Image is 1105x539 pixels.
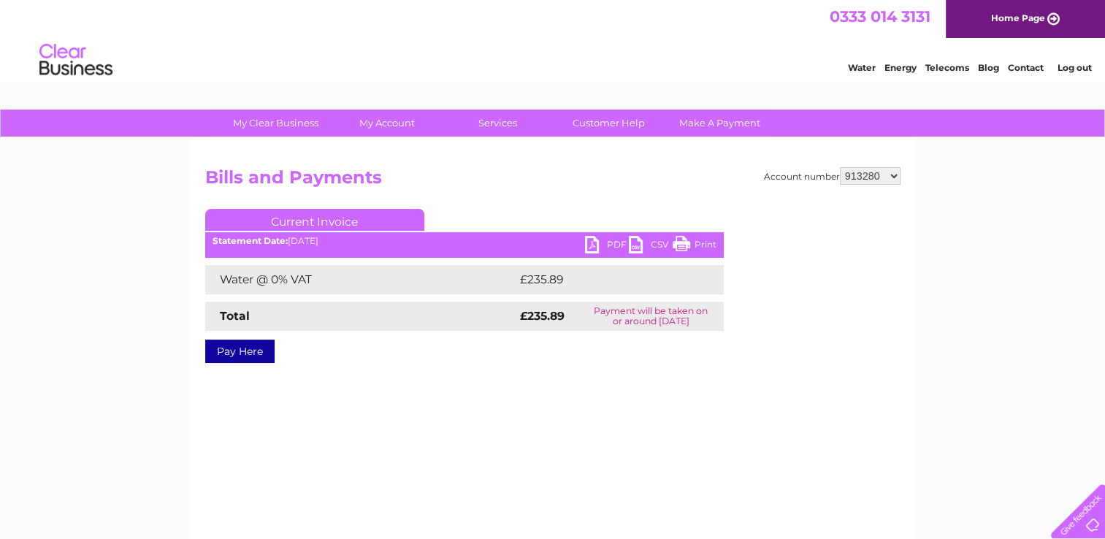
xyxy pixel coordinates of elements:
strong: £235.89 [520,309,565,323]
a: Water [848,62,876,73]
a: Make A Payment [659,110,780,137]
b: Statement Date: [213,235,288,246]
img: logo.png [39,38,113,83]
a: Customer Help [548,110,669,137]
a: Blog [978,62,999,73]
td: Payment will be taken on or around [DATE] [578,302,724,331]
a: Log out [1057,62,1091,73]
a: Current Invoice [205,209,424,231]
div: [DATE] [205,236,724,246]
a: Print [673,236,716,257]
a: Energy [884,62,917,73]
div: Clear Business is a trading name of Verastar Limited (registered in [GEOGRAPHIC_DATA] No. 3667643... [208,8,898,71]
a: My Account [326,110,447,137]
a: Pay Here [205,340,275,363]
a: 0333 014 3131 [830,7,930,26]
a: Telecoms [925,62,969,73]
a: CSV [629,236,673,257]
a: PDF [585,236,629,257]
div: Account number [764,167,901,185]
a: Contact [1008,62,1044,73]
td: Water @ 0% VAT [205,265,516,294]
a: Services [437,110,558,137]
td: £235.89 [516,265,698,294]
h2: Bills and Payments [205,167,901,195]
strong: Total [220,309,250,323]
a: My Clear Business [215,110,336,137]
